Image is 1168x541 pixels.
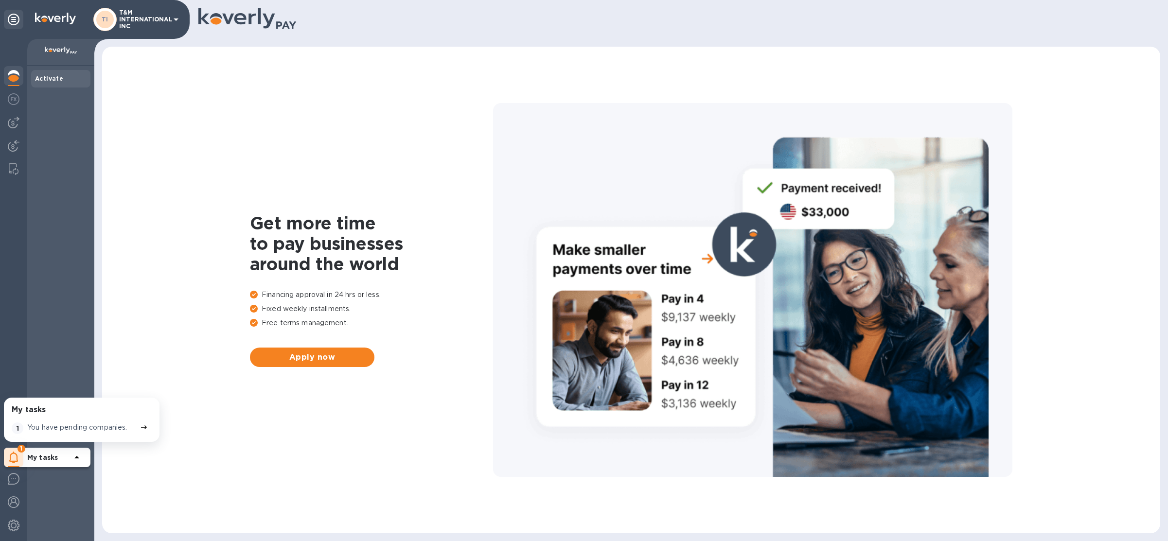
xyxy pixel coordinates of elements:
[27,422,127,433] p: You have pending companies.
[12,422,23,434] span: 1
[250,318,493,328] p: Free terms management.
[8,93,19,105] img: Foreign exchange
[35,13,76,24] img: Logo
[35,75,63,82] b: Activate
[119,9,168,30] p: T&M INTERNATIONAL INC
[18,445,25,453] span: 1
[250,290,493,300] p: Financing approval in 24 hrs or less.
[4,10,23,29] div: Unpin categories
[258,351,367,363] span: Apply now
[27,454,58,461] b: My tasks
[250,348,374,367] button: Apply now
[250,213,493,274] h1: Get more time to pay businesses around the world
[250,304,493,314] p: Fixed weekly installments.
[12,405,46,415] h3: My tasks
[102,16,108,23] b: TI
